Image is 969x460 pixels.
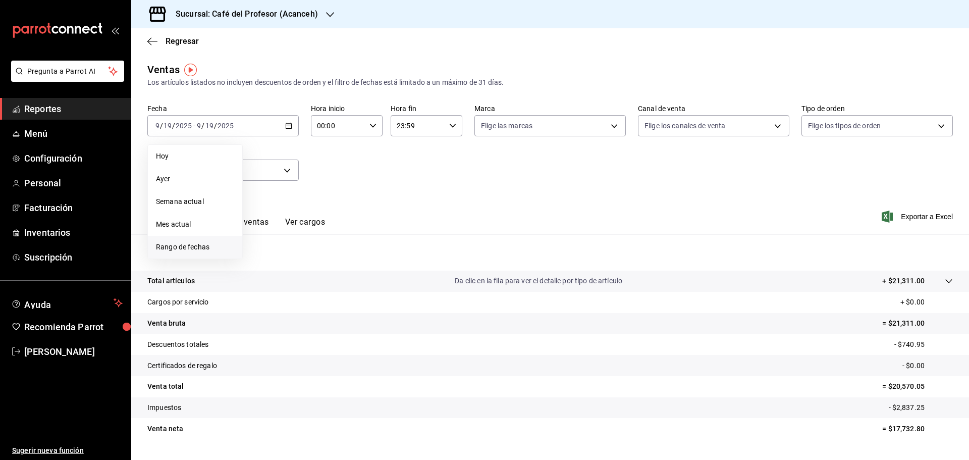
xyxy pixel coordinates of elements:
[474,105,626,112] label: Marca
[147,105,299,112] label: Fecha
[894,339,953,350] p: - $740.95
[164,217,325,234] div: navigation tabs
[147,297,209,308] p: Cargos por servicio
[889,402,953,413] p: - $2,837.25
[902,361,953,371] p: - $0.00
[196,122,201,130] input: --
[900,297,953,308] p: + $0.00
[12,445,123,456] span: Sugerir nueva función
[27,66,109,77] span: Pregunta a Parrot AI
[24,226,123,239] span: Inventarios
[166,36,199,46] span: Regresar
[481,121,532,131] span: Elige las marcas
[156,242,234,252] span: Rango de fechas
[229,217,269,234] button: Ver ventas
[7,73,124,84] a: Pregunta a Parrot AI
[882,276,925,286] p: + $21,311.00
[24,151,123,165] span: Configuración
[391,105,462,112] label: Hora fin
[24,297,110,309] span: Ayuda
[24,345,123,359] span: [PERSON_NAME]
[214,122,217,130] span: /
[24,102,123,116] span: Reportes
[163,122,172,130] input: --
[156,219,234,230] span: Mes actual
[808,121,881,131] span: Elige los tipos de orden
[168,8,318,20] h3: Sucursal: Café del Profesor (Acanceh)
[882,381,953,392] p: = $20,570.05
[147,424,183,434] p: Venta neta
[156,151,234,162] span: Hoy
[147,77,953,88] div: Los artículos listados no incluyen descuentos de orden y el filtro de fechas está limitado a un m...
[24,176,123,190] span: Personal
[156,196,234,207] span: Semana actual
[147,339,208,350] p: Descuentos totales
[884,211,953,223] button: Exportar a Excel
[205,122,214,130] input: --
[24,250,123,264] span: Suscripción
[882,424,953,434] p: = $17,732.80
[147,36,199,46] button: Regresar
[172,122,175,130] span: /
[882,318,953,329] p: = $21,311.00
[24,320,123,334] span: Recomienda Parrot
[201,122,204,130] span: /
[155,122,160,130] input: --
[285,217,326,234] button: Ver cargos
[147,246,953,259] p: Resumen
[147,381,184,392] p: Venta total
[455,276,622,286] p: Da clic en la fila para ver el detalle por tipo de artículo
[175,122,192,130] input: ----
[217,122,234,130] input: ----
[644,121,725,131] span: Elige los canales de venta
[156,174,234,184] span: Ayer
[184,64,197,76] img: Tooltip marker
[24,127,123,140] span: Menú
[147,276,195,286] p: Total artículos
[11,61,124,82] button: Pregunta a Parrot AI
[311,105,383,112] label: Hora inicio
[147,361,217,371] p: Certificados de regalo
[147,402,181,413] p: Impuestos
[193,122,195,130] span: -
[147,62,180,77] div: Ventas
[24,201,123,215] span: Facturación
[111,26,119,34] button: open_drawer_menu
[160,122,163,130] span: /
[638,105,789,112] label: Canal de venta
[801,105,953,112] label: Tipo de orden
[147,318,186,329] p: Venta bruta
